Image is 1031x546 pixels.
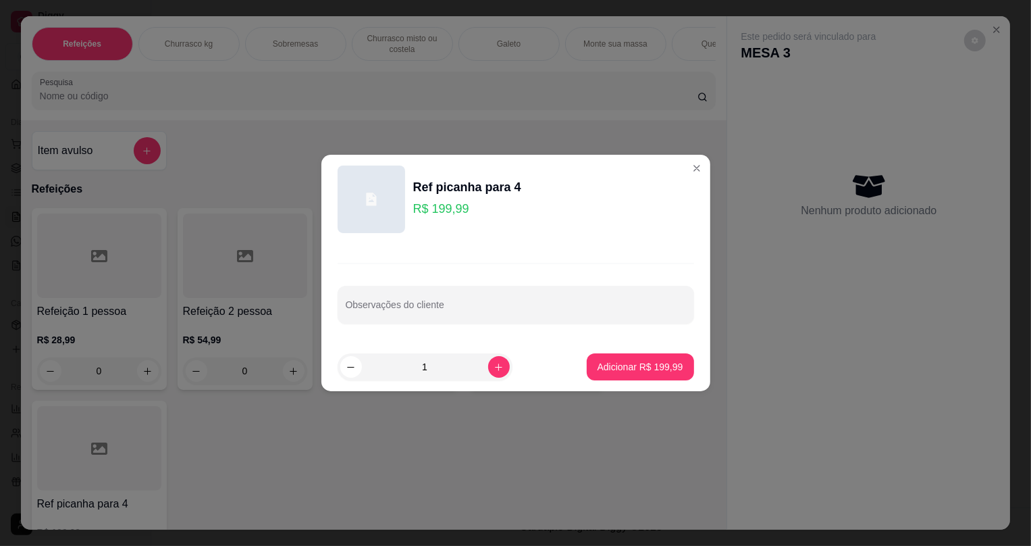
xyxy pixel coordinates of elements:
[413,178,521,197] div: Ref picanha para 4
[686,157,708,179] button: Close
[587,353,694,380] button: Adicionar R$ 199,99
[413,199,521,218] p: R$ 199,99
[598,360,683,374] p: Adicionar R$ 199,99
[340,356,362,378] button: decrease-product-quantity
[488,356,510,378] button: increase-product-quantity
[346,303,686,317] input: Observações do cliente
